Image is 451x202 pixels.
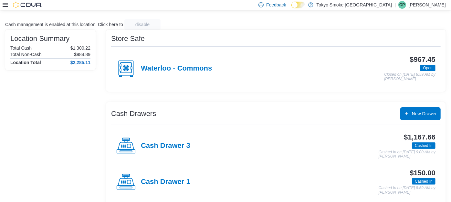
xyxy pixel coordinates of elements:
[394,1,396,9] p: |
[10,60,41,65] h4: Location Total
[291,2,305,8] input: Dark Mode
[412,142,435,149] span: Cashed In
[70,45,90,51] p: $1,300.22
[412,178,435,185] span: Cashed In
[10,35,69,43] h3: Location Summary
[124,19,161,30] button: disable
[423,65,433,71] span: Open
[404,133,435,141] h3: $1,167.66
[13,2,42,8] img: Cova
[415,178,433,184] span: Cashed In
[399,1,405,9] span: OP
[291,8,292,9] span: Dark Mode
[410,56,435,63] h3: $967.45
[111,35,145,43] h3: Store Safe
[70,60,90,65] h4: $2,285.11
[384,72,435,81] p: Closed on [DATE] 8:59 AM by [PERSON_NAME]
[141,142,190,150] h4: Cash Drawer 3
[10,45,32,51] h6: Total Cash
[141,178,190,186] h4: Cash Drawer 1
[111,110,156,118] h3: Cash Drawers
[379,150,435,159] p: Cashed In on [DATE] 9:00 AM by [PERSON_NAME]
[398,1,406,9] div: Owen Pfaff
[415,143,433,149] span: Cashed In
[266,2,286,8] span: Feedback
[141,64,212,73] h4: Waterloo - Commons
[400,107,441,120] button: New Drawer
[5,22,123,27] p: Cash management is enabled at this location. Click here to
[409,1,446,9] p: [PERSON_NAME]
[410,169,435,177] h3: $150.00
[412,111,437,117] span: New Drawer
[317,1,392,9] p: Tokyo Smoke [GEOGRAPHIC_DATA]
[420,65,435,71] span: Open
[74,52,90,57] p: $984.89
[379,186,435,195] p: Cashed In on [DATE] 8:59 AM by [PERSON_NAME]
[135,21,150,28] span: disable
[10,52,42,57] h6: Total Non-Cash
